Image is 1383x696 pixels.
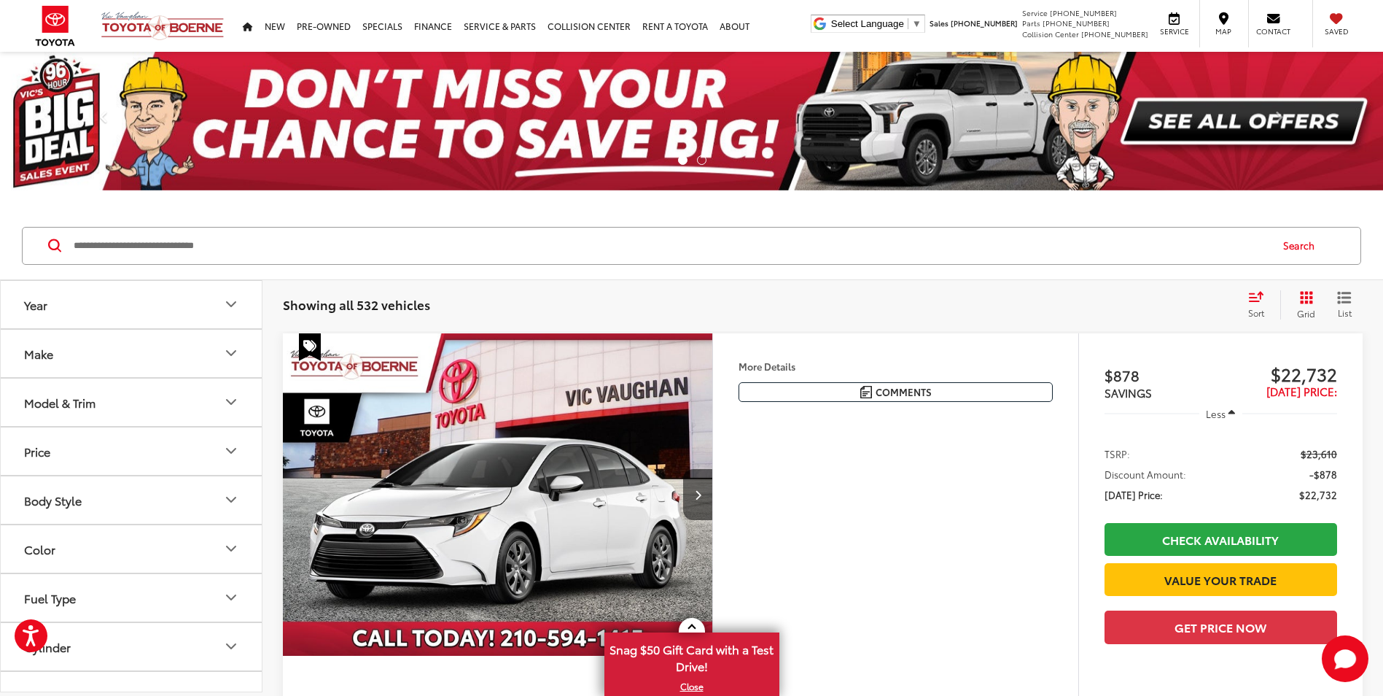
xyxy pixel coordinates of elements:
svg: Start Chat [1322,635,1368,682]
button: Grid View [1280,290,1326,320]
span: [PHONE_NUMBER] [1043,18,1110,28]
a: Check Availability [1105,523,1337,556]
span: Grid [1297,307,1315,320]
span: Saved [1320,26,1352,36]
span: [PHONE_NUMBER] [1081,28,1148,39]
button: Comments [739,382,1053,402]
div: Year [24,298,47,312]
span: ▼ [912,18,922,29]
div: Model & Trim [222,393,240,411]
div: Body Style [222,491,240,509]
span: $878 [1105,364,1221,386]
span: SAVINGS [1105,384,1152,401]
h4: More Details [739,361,1053,371]
span: Collision Center [1022,28,1079,39]
span: Sort [1248,306,1264,319]
button: Select sort value [1241,290,1280,320]
img: 2025 Toyota Corolla LE [282,333,714,657]
div: Make [24,347,53,360]
span: Special [299,333,321,361]
span: Contact [1256,26,1290,36]
button: Fuel TypeFuel Type [1,574,263,622]
span: $23,610 [1301,446,1337,461]
img: Vic Vaughan Toyota of Boerne [101,11,225,41]
span: Service [1022,7,1048,18]
span: Select Language [831,18,904,29]
span: Parts [1022,18,1040,28]
img: Comments [860,386,872,398]
span: Service [1158,26,1191,36]
span: -$878 [1309,467,1337,482]
span: [PHONE_NUMBER] [1050,7,1117,18]
span: Sales [930,18,948,28]
span: List [1337,306,1352,319]
button: Next image [683,469,712,520]
span: Snag $50 Gift Card with a Test Drive! [606,634,778,678]
div: Cylinder [24,640,71,654]
div: Body Style [24,493,82,507]
span: TSRP: [1105,446,1130,461]
button: YearYear [1,281,263,328]
span: [DATE] Price: [1266,383,1337,399]
div: Fuel Type [222,589,240,606]
div: Make [222,344,240,362]
div: Fuel Type [24,591,76,605]
span: Less [1206,407,1226,420]
button: CylinderCylinder [1,623,263,670]
button: Search [1269,228,1336,264]
div: Price [24,444,50,458]
span: [DATE] Price: [1105,487,1163,502]
span: [PHONE_NUMBER] [951,18,1018,28]
button: MakeMake [1,330,263,377]
span: ​ [908,18,908,29]
button: Less [1199,401,1243,427]
a: 2025 Toyota Corolla LE2025 Toyota Corolla LE2025 Toyota Corolla LE2025 Toyota Corolla LE [282,333,714,657]
div: Color [24,542,55,556]
div: Color [222,540,240,557]
a: Value Your Trade [1105,563,1337,596]
button: ColorColor [1,525,263,573]
span: Showing all 532 vehicles [283,295,430,313]
button: Model & TrimModel & Trim [1,379,263,426]
span: Comments [876,385,932,399]
button: Get Price Now [1105,611,1337,643]
button: PricePrice [1,428,263,475]
button: List View [1326,290,1363,320]
span: Map [1207,26,1239,36]
div: Year [222,295,240,313]
span: Discount Amount: [1105,467,1186,482]
div: Price [222,442,240,460]
span: $22,732 [1299,487,1337,502]
div: Cylinder [222,638,240,655]
input: Search by Make, Model, or Keyword [72,228,1269,263]
div: Model & Trim [24,395,96,409]
span: $22,732 [1220,363,1337,384]
div: 2025 Toyota Corolla LE 0 [282,333,714,657]
button: Toggle Chat Window [1322,635,1368,682]
a: Select Language​ [831,18,922,29]
button: Body StyleBody Style [1,476,263,524]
